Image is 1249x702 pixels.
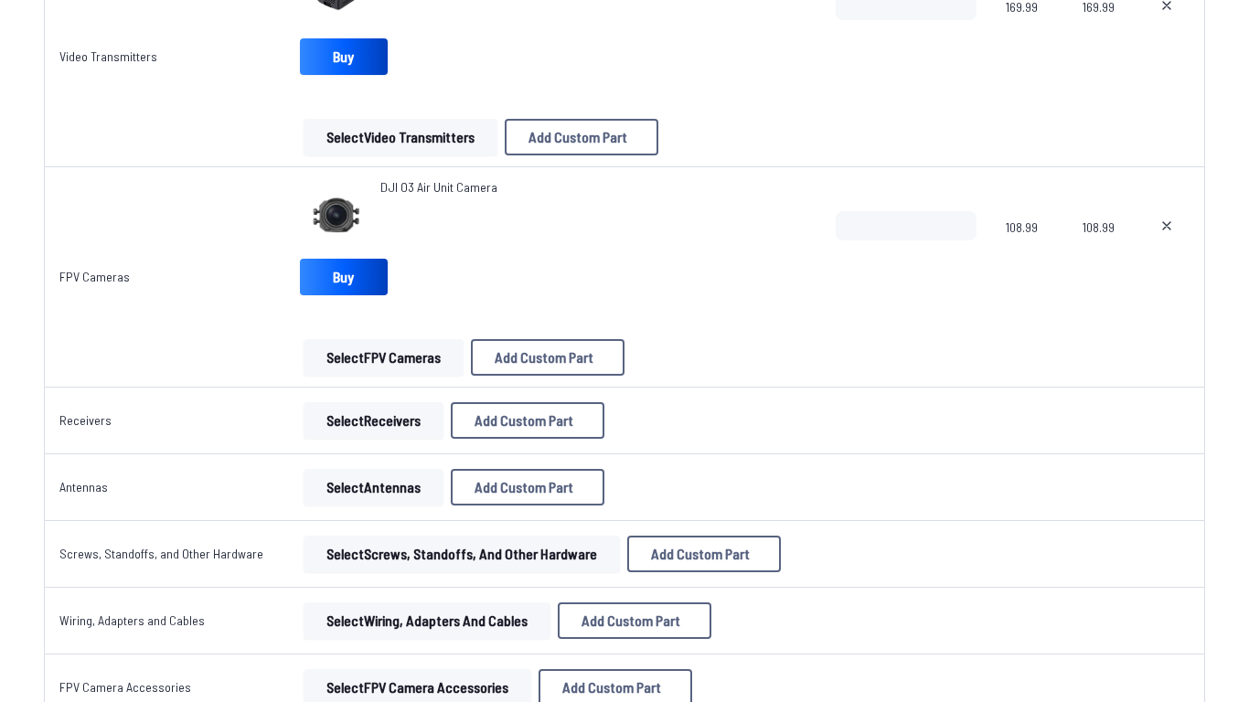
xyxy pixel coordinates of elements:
[304,602,550,639] button: SelectWiring, Adapters and Cables
[505,119,658,155] button: Add Custom Part
[627,536,781,572] button: Add Custom Part
[300,402,447,439] a: SelectReceivers
[59,612,205,628] a: Wiring, Adapters and Cables
[451,402,604,439] button: Add Custom Part
[59,269,130,284] a: FPV Cameras
[300,469,447,505] a: SelectAntennas
[304,339,464,376] button: SelectFPV Cameras
[300,339,467,376] a: SelectFPV Cameras
[300,178,373,251] img: image
[582,613,680,628] span: Add Custom Part
[380,179,497,195] span: DJI O3 Air Unit Camera
[300,259,388,295] a: Buy
[304,119,497,155] button: SelectVideo Transmitters
[475,413,573,428] span: Add Custom Part
[59,479,108,495] a: Antennas
[475,480,573,495] span: Add Custom Part
[471,339,624,376] button: Add Custom Part
[304,469,443,505] button: SelectAntennas
[528,130,627,144] span: Add Custom Part
[558,602,711,639] button: Add Custom Part
[300,38,388,75] a: Buy
[300,536,624,572] a: SelectScrews, Standoffs, and Other Hardware
[304,536,620,572] button: SelectScrews, Standoffs, and Other Hardware
[59,546,263,561] a: Screws, Standoffs, and Other Hardware
[562,680,661,695] span: Add Custom Part
[380,178,497,197] a: DJI O3 Air Unit Camera
[59,679,191,695] a: FPV Camera Accessories
[1006,211,1053,299] span: 108.99
[59,48,157,64] a: Video Transmitters
[451,469,604,505] button: Add Custom Part
[59,412,112,428] a: Receivers
[304,402,443,439] button: SelectReceivers
[495,350,593,365] span: Add Custom Part
[300,602,554,639] a: SelectWiring, Adapters and Cables
[651,547,750,561] span: Add Custom Part
[1083,211,1115,299] span: 108.99
[300,119,501,155] a: SelectVideo Transmitters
